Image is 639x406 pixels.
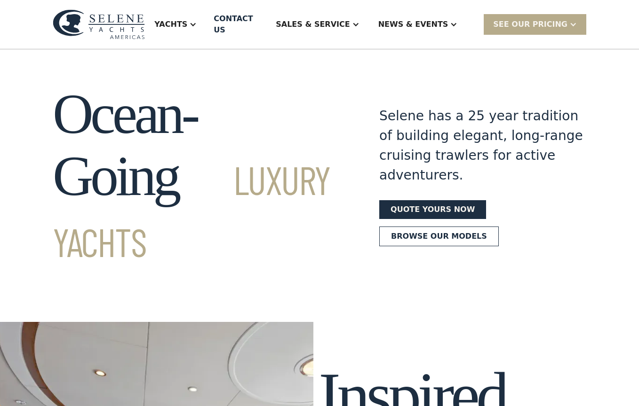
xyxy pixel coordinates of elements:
[145,6,206,43] div: Yachts
[378,19,448,30] div: News & EVENTS
[214,13,259,36] div: Contact US
[53,156,330,265] span: Luxury Yachts
[379,200,486,219] a: Quote yours now
[484,14,586,34] div: SEE Our Pricing
[379,106,586,185] div: Selene has a 25 year tradition of building elegant, long-range cruising trawlers for active adven...
[493,19,567,30] div: SEE Our Pricing
[53,9,145,39] img: logo
[379,226,499,246] a: Browse our models
[154,19,187,30] div: Yachts
[369,6,467,43] div: News & EVENTS
[266,6,368,43] div: Sales & Service
[53,83,345,269] h1: Ocean-Going
[276,19,350,30] div: Sales & Service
